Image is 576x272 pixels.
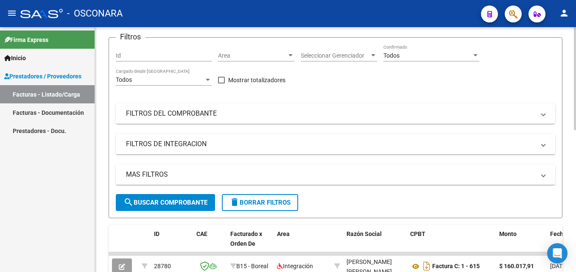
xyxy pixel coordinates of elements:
[432,263,480,270] strong: Factura C: 1 - 615
[154,230,159,237] span: ID
[496,225,547,262] datatable-header-cell: Monto
[277,230,290,237] span: Area
[229,197,240,207] mat-icon: delete
[67,4,123,23] span: - OSCONARA
[228,75,285,85] span: Mostrar totalizadores
[7,8,17,18] mat-icon: menu
[550,263,568,269] span: [DATE]
[116,134,555,154] mat-expansion-panel-header: FILTROS DE INTEGRACION
[383,52,400,59] span: Todos
[218,52,287,59] span: Area
[547,243,568,264] div: Open Intercom Messenger
[4,53,26,63] span: Inicio
[229,199,291,206] span: Borrar Filtros
[116,31,145,43] h3: Filtros
[126,139,535,149] mat-panel-title: FILTROS DE INTEGRACION
[343,225,407,262] datatable-header-cell: Razón Social
[277,263,313,269] span: Integración
[236,263,268,269] span: B15 - Boreal
[4,35,48,44] span: Firma Express
[499,230,517,237] span: Monto
[410,230,425,237] span: CPBT
[196,230,207,237] span: CAE
[227,225,274,262] datatable-header-cell: Facturado x Orden De
[347,230,382,237] span: Razón Social
[126,170,535,179] mat-panel-title: MAS FILTROS
[126,109,535,118] mat-panel-title: FILTROS DEL COMPROBANTE
[407,225,496,262] datatable-header-cell: CPBT
[116,164,555,185] mat-expansion-panel-header: MAS FILTROS
[193,225,227,262] datatable-header-cell: CAE
[151,225,193,262] datatable-header-cell: ID
[116,76,132,83] span: Todos
[301,52,369,59] span: Seleccionar Gerenciador
[154,263,171,269] span: 28780
[499,263,534,269] strong: $ 160.017,91
[4,72,81,81] span: Prestadores / Proveedores
[116,103,555,124] mat-expansion-panel-header: FILTROS DEL COMPROBANTE
[123,199,207,206] span: Buscar Comprobante
[230,230,262,247] span: Facturado x Orden De
[116,194,215,211] button: Buscar Comprobante
[274,225,331,262] datatable-header-cell: Area
[222,194,298,211] button: Borrar Filtros
[123,197,134,207] mat-icon: search
[559,8,569,18] mat-icon: person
